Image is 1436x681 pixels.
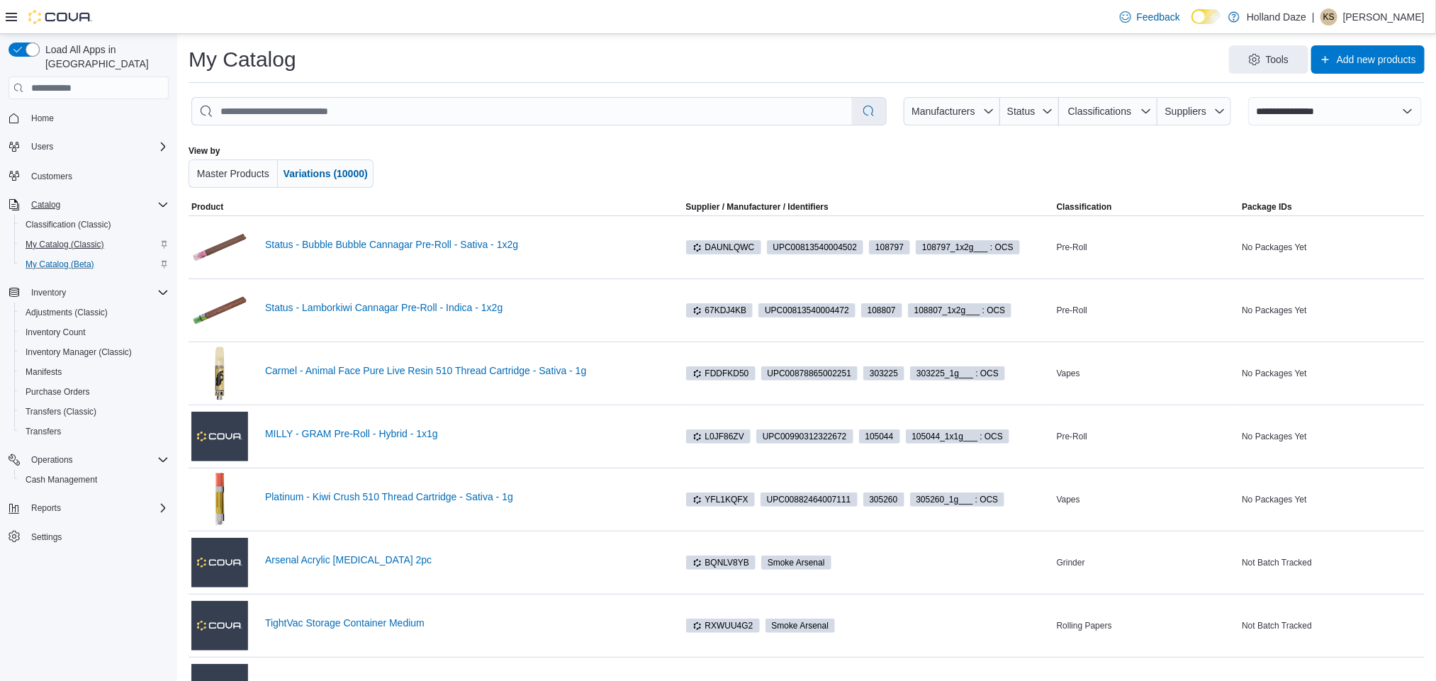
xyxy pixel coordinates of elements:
[767,240,864,254] span: UPC00813540004502
[1239,239,1425,256] div: No Packages Yet
[191,412,248,461] img: MILLY - GRAM Pre-Roll - Hybrid - 1x1g
[1229,45,1308,74] button: Tools
[20,403,169,420] span: Transfers (Classic)
[265,491,680,502] a: Platinum - Kiwi Crush 510 Thread Cartridge - Sativa - 1g
[1054,491,1240,508] div: Vapes
[761,556,831,570] span: Smoke Arsenal
[20,364,67,381] a: Manifests
[28,10,92,24] img: Cova
[3,498,174,518] button: Reports
[1343,9,1425,26] p: [PERSON_NAME]
[767,493,851,506] span: UPC 00882464007111
[14,322,174,342] button: Inventory Count
[191,201,223,213] span: Product
[1323,9,1335,26] span: KS
[1165,106,1206,117] span: Suppliers
[189,45,296,74] h1: My Catalog
[265,617,680,629] a: TightVac Storage Container Medium
[1239,554,1425,571] div: Not Batch Tracked
[20,344,138,361] a: Inventory Manager (Classic)
[906,429,1010,444] span: 105044_1x1g___ : OCS
[31,454,73,466] span: Operations
[1054,365,1240,382] div: Vapes
[20,236,110,253] a: My Catalog (Classic)
[1054,554,1240,571] div: Grinder
[26,138,169,155] span: Users
[20,344,169,361] span: Inventory Manager (Classic)
[14,215,174,235] button: Classification (Classic)
[870,493,898,506] span: 305260
[278,159,374,188] button: Variations (10000)
[14,235,174,254] button: My Catalog (Classic)
[20,324,91,341] a: Inventory Count
[1054,617,1240,634] div: Rolling Papers
[1239,491,1425,508] div: No Packages Yet
[189,145,220,157] label: View by
[191,345,248,402] img: Carmel - Animal Face Pure Live Resin 510 Thread Cartridge - Sativa - 1g
[908,303,1012,317] span: 108807_1x2g___ : OCS
[692,304,747,317] span: 67KDJ4KB
[1311,45,1425,74] button: Add new products
[1054,428,1240,445] div: Pre-Roll
[26,167,169,184] span: Customers
[9,102,169,584] nav: Complex example
[865,430,894,443] span: 105044
[20,423,67,440] a: Transfers
[1191,9,1221,24] input: Dark Mode
[265,302,680,313] a: Status - Lamborkiwi Cannagar Pre-Roll - Indica - 1x2g
[916,240,1020,254] span: 108797_1x2g___ : OCS
[31,171,72,182] span: Customers
[26,109,169,127] span: Home
[1157,97,1231,125] button: Suppliers
[910,366,1005,381] span: 303225_1g___ : OCS
[763,430,847,443] span: UPC 00990312322672
[1000,97,1059,125] button: Status
[686,201,829,213] span: Supplier / Manufacturer / Identifiers
[31,199,60,210] span: Catalog
[686,240,761,254] span: DAUNLQWC
[31,141,53,152] span: Users
[14,342,174,362] button: Inventory Manager (Classic)
[14,470,174,490] button: Cash Management
[40,43,169,71] span: Load All Apps in [GEOGRAPHIC_DATA]
[265,365,680,376] a: Carmel - Animal Face Pure Live Resin 510 Thread Cartridge - Sativa - 1g
[756,429,853,444] span: UPC00990312322672
[3,108,174,128] button: Home
[868,304,896,317] span: 108807
[692,556,749,569] span: BQNLV8YB
[1247,9,1306,26] p: Holland Daze
[20,423,169,440] span: Transfers
[191,601,248,651] img: TightVac Storage Container Medium
[3,450,174,470] button: Operations
[191,282,248,339] img: Status - Lamborkiwi Cannagar Pre-Roll - Indica - 1x2g
[1114,3,1186,31] a: Feedback
[1059,97,1157,125] button: Classifications
[20,256,100,273] a: My Catalog (Beta)
[31,531,62,543] span: Settings
[26,196,66,213] button: Catalog
[686,619,760,633] span: RXWUU4G2
[692,241,755,254] span: DAUNLQWC
[870,367,898,380] span: 303225
[1137,10,1180,24] span: Feedback
[692,619,753,632] span: RXWUU4G2
[869,240,910,254] span: 108797
[26,500,67,517] button: Reports
[265,554,680,565] a: Arsenal Acrylic [MEDICAL_DATA] 2pc
[191,219,248,276] img: Status - Bubble Bubble Cannagar Pre-Roll - Sativa - 1x2g
[26,138,59,155] button: Users
[3,195,174,215] button: Catalog
[26,451,169,468] span: Operations
[772,619,829,632] span: Smoke Arsenal
[1266,52,1289,67] span: Tools
[14,402,174,422] button: Transfers (Classic)
[1054,239,1240,256] div: Pre-Roll
[26,327,86,338] span: Inventory Count
[26,239,104,250] span: My Catalog (Classic)
[26,347,132,358] span: Inventory Manager (Classic)
[20,304,113,321] a: Adjustments (Classic)
[284,168,368,179] span: Variations (10000)
[1054,302,1240,319] div: Pre-Roll
[863,493,904,507] span: 305260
